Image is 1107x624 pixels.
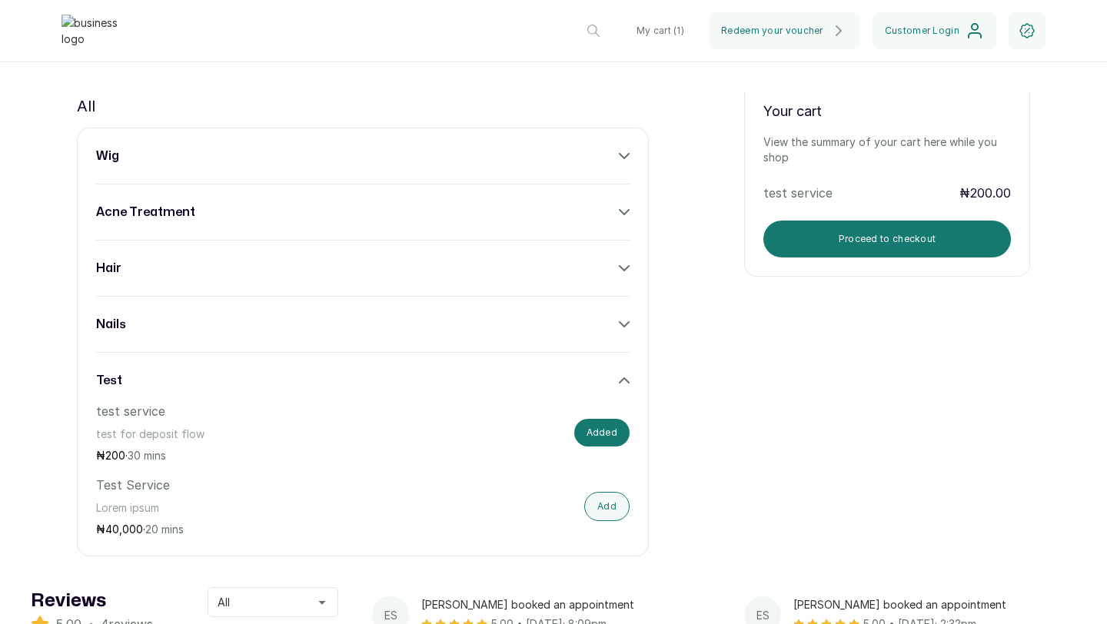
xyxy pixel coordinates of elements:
p: ₦ · [96,448,470,463]
p: [PERSON_NAME] [793,596,1067,612]
span: 30 mins [128,449,166,462]
p: Test Service [96,476,470,494]
span: E S [756,607,770,623]
h3: acne treatment [96,203,195,221]
h3: nails [96,315,126,334]
button: Redeem your voucher [709,12,860,49]
button: Added [574,419,630,446]
p: ₦ · [96,522,470,537]
h2: Reviews [31,587,153,615]
span: E S [384,607,397,623]
p: All [77,94,95,118]
p: test for deposit flow [96,427,470,442]
span: 200 [105,449,125,462]
p: Your cart [763,101,1011,122]
span: Customer Login [885,25,959,37]
p: Lorem ipsum [96,500,470,516]
p: [PERSON_NAME] [421,596,695,612]
span: 40,000 [105,523,143,536]
img: business logo [61,15,123,47]
h3: hair [96,259,121,277]
button: All [208,587,338,617]
span: All [218,594,230,610]
p: View the summary of your cart here while you shop [763,134,1011,165]
p: ₦200.00 [959,184,1011,202]
span: Redeem your voucher [721,25,823,37]
button: My cart (1) [624,12,696,49]
span: booked an appointment [883,598,1006,611]
button: Add [584,492,630,521]
button: Proceed to checkout [763,221,1011,257]
h3: wig [96,147,119,165]
p: test service [763,184,936,202]
p: test service [96,402,470,420]
button: Customer Login [873,12,996,49]
span: 20 mins [145,523,184,536]
h3: test [96,371,122,390]
span: booked an appointment [511,598,634,611]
